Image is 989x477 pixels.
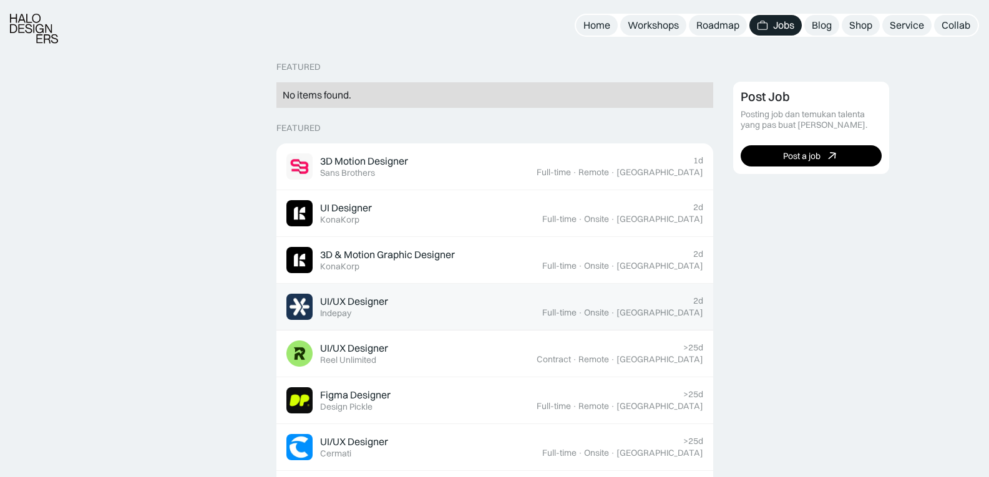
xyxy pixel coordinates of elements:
div: · [610,167,615,178]
div: [GEOGRAPHIC_DATA] [616,307,703,318]
div: Onsite [584,307,609,318]
div: 2d [693,202,703,213]
a: Blog [804,15,839,36]
div: · [610,261,615,271]
a: Post a job [741,145,882,166]
div: KonaKorp [320,261,359,272]
div: Full-time [537,167,571,178]
div: · [572,167,577,178]
a: Job Image3D Motion DesignerSans Brothers1dFull-time·Remote·[GEOGRAPHIC_DATA] [276,143,713,190]
a: Job ImageFigma DesignerDesign Pickle>25dFull-time·Remote·[GEOGRAPHIC_DATA] [276,377,713,424]
div: Home [583,19,610,32]
div: · [578,261,583,271]
div: Featured [276,62,321,72]
div: [GEOGRAPHIC_DATA] [616,448,703,458]
div: [GEOGRAPHIC_DATA] [616,354,703,365]
div: [GEOGRAPHIC_DATA] [616,261,703,271]
a: Job ImageUI/UX DesignerIndepay2dFull-time·Onsite·[GEOGRAPHIC_DATA] [276,284,713,330]
div: Shop [849,19,872,32]
div: Indepay [320,308,351,319]
div: [GEOGRAPHIC_DATA] [616,401,703,412]
div: · [578,214,583,224]
div: KonaKorp [320,214,359,225]
div: 3D Motion Designer [320,155,408,168]
div: Post a job [783,151,821,161]
div: Onsite [584,448,609,458]
div: · [610,214,615,224]
div: Figma Designer [320,388,391,402]
img: Job Image [286,200,313,226]
div: Sans Brothers [320,168,375,178]
div: [GEOGRAPHIC_DATA] [616,214,703,224]
div: Jobs [773,19,794,32]
div: Full-time [542,261,577,271]
div: Full-time [542,307,577,318]
a: Roadmap [689,15,747,36]
div: Contract [537,354,571,365]
div: · [610,307,615,318]
img: Job Image [286,247,313,273]
div: No items found. [283,89,707,102]
div: 1d [693,155,703,166]
div: Service [890,19,924,32]
div: Cermati [320,448,351,459]
div: Posting job dan temukan talenta yang pas buat [PERSON_NAME]. [741,109,882,130]
div: >25d [683,436,703,446]
div: 2d [693,296,703,306]
a: Home [576,15,618,36]
div: · [610,448,615,458]
div: Onsite [584,261,609,271]
a: Job ImageUI/UX DesignerCermati>25dFull-time·Onsite·[GEOGRAPHIC_DATA] [276,424,713,471]
a: Workshops [620,15,686,36]
div: · [610,354,615,365]
a: Collab [934,15,978,36]
div: Collab [942,19,970,32]
div: · [578,448,583,458]
div: Remote [578,401,609,412]
div: Design Pickle [320,402,373,412]
div: Full-time [537,401,571,412]
div: Blog [812,19,832,32]
div: [GEOGRAPHIC_DATA] [616,167,703,178]
a: Job Image3D & Motion Graphic DesignerKonaKorp2dFull-time·Onsite·[GEOGRAPHIC_DATA] [276,237,713,284]
div: Post Job [741,89,790,104]
div: UI Designer [320,201,372,214]
div: UI/UX Designer [320,295,388,308]
div: 3D & Motion Graphic Designer [320,248,455,261]
div: Remote [578,354,609,365]
div: Featured [276,123,321,133]
div: 2d [693,249,703,259]
div: Reel Unlimited [320,355,376,365]
a: Jobs [749,15,802,36]
img: Job Image [286,387,313,413]
div: UI/UX Designer [320,435,388,448]
a: Shop [842,15,880,36]
div: Full-time [542,448,577,458]
div: Onsite [584,214,609,224]
a: Job ImageUI/UX DesignerReel Unlimited>25dContract·Remote·[GEOGRAPHIC_DATA] [276,330,713,377]
div: Remote [578,167,609,178]
img: Job Image [286,434,313,460]
div: · [572,354,577,365]
div: >25d [683,389,703,400]
img: Job Image [286,294,313,320]
a: Service [882,15,932,36]
img: Job Image [286,153,313,180]
div: Roadmap [696,19,739,32]
img: Job Image [286,340,313,367]
div: · [578,307,583,318]
div: UI/UX Designer [320,342,388,355]
a: Job ImageUI DesignerKonaKorp2dFull-time·Onsite·[GEOGRAPHIC_DATA] [276,190,713,237]
div: · [572,401,577,412]
div: Workshops [628,19,679,32]
div: >25d [683,342,703,353]
div: · [610,401,615,412]
div: Full-time [542,214,577,224]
